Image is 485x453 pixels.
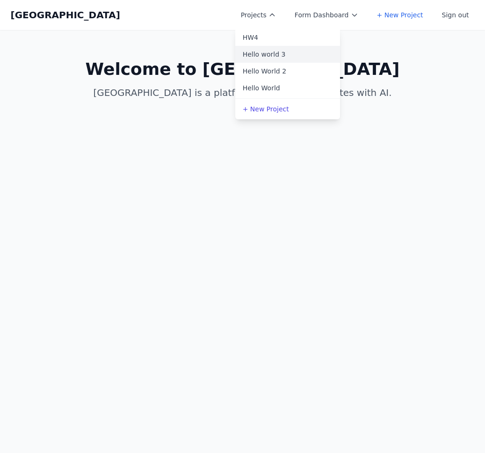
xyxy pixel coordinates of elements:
[289,7,364,23] button: Form Dashboard
[235,7,282,23] button: Projects
[63,86,422,99] p: [GEOGRAPHIC_DATA] is a platform for building websites with AI.
[235,46,340,63] a: Hello world 3
[235,101,340,117] a: + New Project
[63,60,422,79] h1: Welcome to [GEOGRAPHIC_DATA]
[11,8,120,22] a: [GEOGRAPHIC_DATA]
[235,80,340,96] a: Hello World
[235,63,340,80] a: Hello World 2
[235,29,340,46] a: HW4
[436,7,475,23] button: Sign out
[371,7,429,23] a: + New Project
